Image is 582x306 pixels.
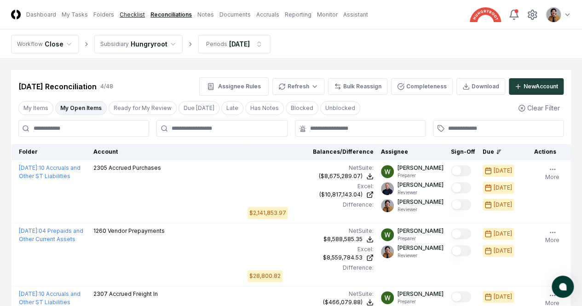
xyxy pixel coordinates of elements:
[398,172,444,179] p: Preparer
[109,101,177,115] button: Ready for My Review
[179,101,219,115] button: Due Today
[229,39,250,49] div: [DATE]
[221,101,243,115] button: Late
[256,11,279,19] a: Accruals
[451,199,471,210] button: Mark complete
[494,184,512,192] div: [DATE]
[248,264,374,272] div: Difference:
[248,227,374,235] div: NetSuite :
[451,182,471,193] button: Mark complete
[248,191,374,199] a: ($10,817,143.04)
[100,40,129,48] div: Subsidiary
[26,11,56,19] a: Dashboard
[527,148,564,156] div: Actions
[120,11,145,19] a: Checklist
[494,201,512,209] div: [DATE]
[514,99,564,116] button: Clear Filter
[319,172,363,180] div: ($8,675,289.07)
[381,165,394,178] img: ACg8ocIK_peNeqvot3Ahh9567LsVhi0q3GD2O_uFDzmfmpbAfkCWeQ=s96-c
[546,7,561,22] img: ACg8ocIj8Ed1971QfF93IUVvJX6lPm3y0CRToLvfAg4p8TYQk6NAZIo=s96-c
[323,235,374,243] button: $8,588,585.35
[381,291,394,304] img: ACg8ocIK_peNeqvot3Ahh9567LsVhi0q3GD2O_uFDzmfmpbAfkCWeQ=s96-c
[398,164,444,172] p: [PERSON_NAME]
[323,235,363,243] div: $8,588,585.35
[323,254,363,262] div: $8,559,784.53
[398,198,444,206] p: [PERSON_NAME]
[509,78,564,95] button: NewAccount
[249,272,281,280] div: $28,800.82
[398,235,444,242] p: Preparer
[447,144,479,160] th: Sign-Off
[398,206,444,213] p: Reviewer
[470,7,501,22] img: Hungryroot logo
[93,164,107,171] span: 2305
[248,290,374,298] div: NetSuite :
[18,101,53,115] button: My Items
[381,228,394,241] img: ACg8ocIK_peNeqvot3Ahh9567LsVhi0q3GD2O_uFDzmfmpbAfkCWeQ=s96-c
[451,165,471,176] button: Mark complete
[494,247,512,255] div: [DATE]
[456,78,505,95] button: Download
[328,78,387,95] button: Bulk Reassign
[55,101,107,115] button: My Open Items
[398,290,444,298] p: [PERSON_NAME]
[248,164,374,172] div: NetSuite :
[244,144,377,160] th: Balances/Difference
[391,78,453,95] button: Completeness
[248,254,374,262] a: $8,559,784.53
[524,82,558,91] div: New Account
[19,164,39,171] span: [DATE] :
[319,172,374,180] button: ($8,675,289.07)
[494,167,512,175] div: [DATE]
[199,77,269,96] button: Assignee Rules
[451,291,471,302] button: Mark complete
[248,182,374,191] div: Excel:
[381,245,394,258] img: ACg8ocIj8Ed1971QfF93IUVvJX6lPm3y0CRToLvfAg4p8TYQk6NAZIo=s96-c
[381,182,394,195] img: ACg8ocLvq7MjQV6RZF1_Z8o96cGG_vCwfvrLdMx8PuJaibycWA8ZaAE=s96-c
[286,101,318,115] button: Blocked
[197,11,214,19] a: Notes
[206,40,227,48] div: Periods
[245,101,284,115] button: Has Notes
[18,81,97,92] div: [DATE] Reconciliation
[109,290,158,297] span: Accrued Freight In
[249,209,286,217] div: $2,141,853.97
[109,164,161,171] span: Accrued Purchases
[272,78,324,95] button: Refresh
[248,201,374,209] div: Difference:
[319,191,363,199] div: ($10,817,143.04)
[398,252,444,259] p: Reviewer
[343,11,368,19] a: Assistant
[19,290,81,306] a: [DATE]:10 Accruals and Other ST Liabilities
[19,164,81,179] a: [DATE]:10 Accruals and Other ST Liabilities
[317,11,338,19] a: Monitor
[93,148,240,156] div: Account
[11,35,271,53] nav: breadcrumb
[483,148,519,156] div: Due
[494,230,512,238] div: [DATE]
[398,298,444,305] p: Preparer
[398,244,444,252] p: [PERSON_NAME]
[93,227,106,234] span: 1260
[93,11,114,19] a: Folders
[19,227,83,242] a: [DATE]:04 Prepaids and Other Current Assets
[398,181,444,189] p: [PERSON_NAME]
[377,144,447,160] th: Assignee
[494,293,512,301] div: [DATE]
[381,199,394,212] img: ACg8ocIj8Ed1971QfF93IUVvJX6lPm3y0CRToLvfAg4p8TYQk6NAZIo=s96-c
[451,228,471,239] button: Mark complete
[100,82,113,91] div: 4 / 48
[451,245,471,256] button: Mark complete
[11,10,21,19] img: Logo
[320,101,360,115] button: Unblocked
[19,227,39,234] span: [DATE] :
[93,290,108,297] span: 2307
[552,276,574,298] button: atlas-launcher
[285,11,311,19] a: Reporting
[398,227,444,235] p: [PERSON_NAME]
[62,11,88,19] a: My Tasks
[19,290,39,297] span: [DATE] :
[398,189,444,196] p: Reviewer
[12,144,90,160] th: Folder
[219,11,251,19] a: Documents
